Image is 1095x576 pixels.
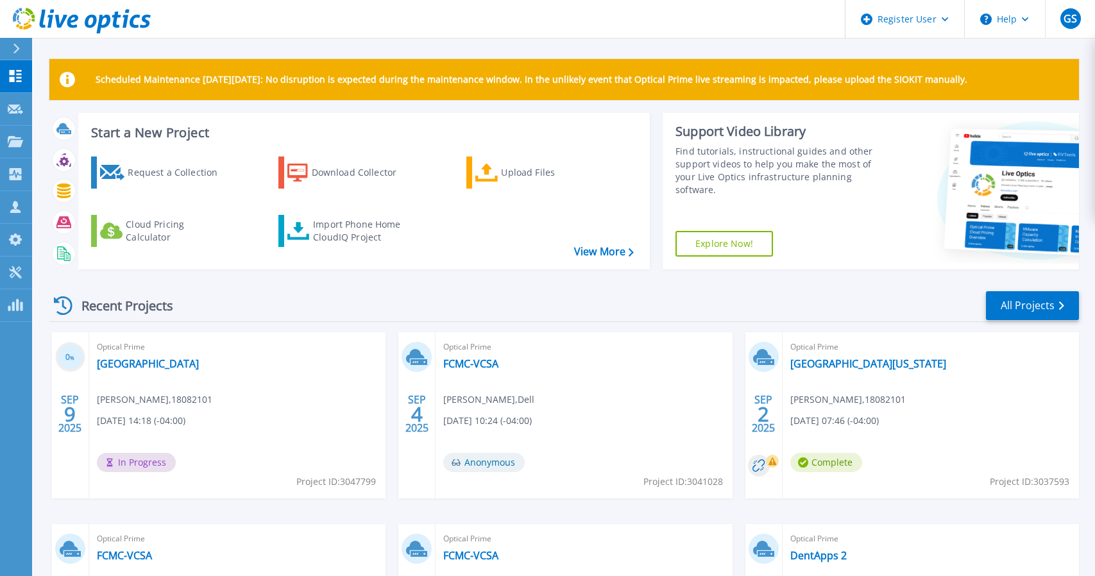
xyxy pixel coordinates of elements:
div: Request a Collection [128,160,230,185]
div: Import Phone Home CloudIQ Project [313,218,413,244]
a: Upload Files [466,157,609,189]
span: 2 [758,409,769,419]
a: Cloud Pricing Calculator [91,215,234,247]
div: Find tutorials, instructional guides and other support videos to help you make the most of your L... [675,145,886,196]
a: FCMC-VCSA [443,357,498,370]
a: FCMC-VCSA [443,549,498,562]
span: % [70,354,74,361]
a: Request a Collection [91,157,234,189]
span: Complete [790,453,862,472]
div: Download Collector [312,160,414,185]
span: Project ID: 3037593 [990,475,1069,489]
span: [PERSON_NAME] , 18082101 [97,393,212,407]
span: Optical Prime [443,532,724,546]
span: [DATE] 10:24 (-04:00) [443,414,532,428]
span: 9 [64,409,76,419]
span: Optical Prime [443,340,724,354]
span: 4 [411,409,423,419]
a: [GEOGRAPHIC_DATA] [97,357,199,370]
span: Optical Prime [97,532,378,546]
span: Project ID: 3047799 [296,475,376,489]
div: Cloud Pricing Calculator [126,218,228,244]
a: View More [574,246,634,258]
span: Project ID: 3041028 [643,475,723,489]
a: [GEOGRAPHIC_DATA][US_STATE] [790,357,946,370]
a: Explore Now! [675,231,773,257]
span: Optical Prime [790,532,1071,546]
h3: Start a New Project [91,126,633,140]
div: SEP 2025 [751,391,776,437]
span: Optical Prime [790,340,1071,354]
span: GS [1064,13,1077,24]
div: Recent Projects [49,290,191,321]
span: Anonymous [443,453,525,472]
div: SEP 2025 [58,391,82,437]
span: [DATE] 14:18 (-04:00) [97,414,185,428]
a: All Projects [986,291,1079,320]
p: Scheduled Maintenance [DATE][DATE]: No disruption is expected during the maintenance window. In t... [96,74,967,85]
div: Upload Files [501,160,604,185]
span: Optical Prime [97,340,378,354]
span: In Progress [97,453,176,472]
div: SEP 2025 [405,391,429,437]
h3: 0 [55,350,85,365]
span: [PERSON_NAME] , 18082101 [790,393,906,407]
span: [PERSON_NAME] , Dell [443,393,534,407]
a: FCMC-VCSA [97,549,152,562]
div: Support Video Library [675,123,886,140]
span: [DATE] 07:46 (-04:00) [790,414,879,428]
a: DentApps 2 [790,549,847,562]
a: Download Collector [278,157,421,189]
